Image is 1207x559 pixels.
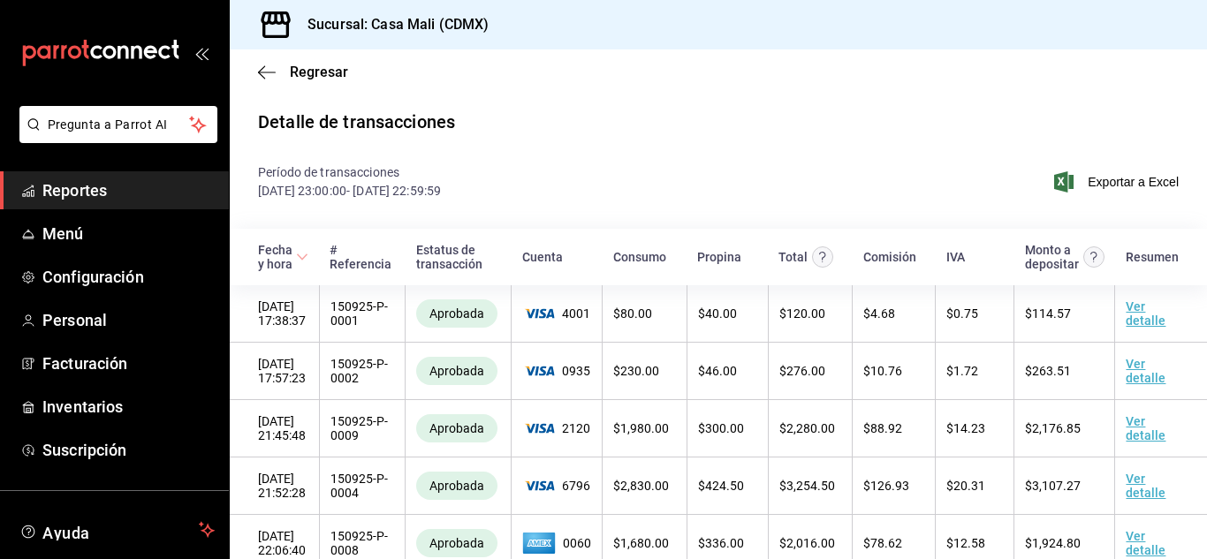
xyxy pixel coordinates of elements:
div: Estatus de transacción [416,243,501,271]
span: Aprobada [422,479,491,493]
span: Personal [42,308,215,332]
span: Suscripción [42,438,215,462]
span: Reportes [42,178,215,202]
span: Configuración [42,265,215,289]
div: Resumen [1126,250,1179,264]
div: Monto a depositar [1025,243,1079,271]
td: 150925-P-0004 [319,457,406,515]
svg: Este es el monto resultante del total pagado menos comisión e IVA. Esta será la parte que se depo... [1083,246,1105,268]
span: $ 88.92 [863,421,902,435]
span: 0935 [522,364,591,378]
span: Fecha y hora [258,243,308,271]
span: $ 3,107.27 [1025,479,1081,493]
span: $ 300.00 [698,421,744,435]
span: Facturación [42,351,215,375]
div: Propina [697,250,741,264]
span: $ 120.00 [779,306,825,321]
td: [DATE] 17:38:37 [230,285,319,343]
span: Aprobada [422,306,491,321]
span: $ 14.23 [946,421,985,435]
a: Pregunta a Parrot AI [12,128,217,147]
button: Regresar [258,64,348,80]
div: IVA [946,250,965,264]
span: $ 0.75 [946,306,978,321]
a: Ver detalle [1126,529,1165,557]
p: [DATE] 23:00:00 - [DATE] 22:59:59 [258,182,441,200]
a: Ver detalle [1126,414,1165,442]
td: [DATE] 21:45:48 [230,400,319,457]
span: $ 1,680.00 [613,536,669,550]
span: $ 114.57 [1025,306,1071,321]
td: [DATE] 17:57:23 [230,343,319,400]
button: Exportar a Excel [1058,171,1179,193]
span: $ 1,980.00 [613,421,669,435]
span: Pregunta a Parrot AI [48,116,190,134]
span: $ 78.62 [863,536,902,550]
p: Período de transacciones [258,163,441,182]
span: $ 424.50 [698,479,744,493]
div: Transacciones cobradas de manera exitosa. [416,529,497,557]
span: 4001 [522,306,591,321]
span: $ 2,830.00 [613,479,669,493]
span: $ 1.72 [946,364,978,378]
div: Fecha y hora [258,243,292,271]
span: $ 1,924.80 [1025,536,1081,550]
span: $ 276.00 [779,364,825,378]
span: Aprobada [422,421,491,435]
span: $ 336.00 [698,536,744,550]
div: Transacciones cobradas de manera exitosa. [416,299,497,328]
span: Aprobada [422,536,491,550]
span: Aprobada [422,364,491,378]
button: Pregunta a Parrot AI [19,106,217,143]
div: # Referencia [330,243,395,271]
span: $ 126.93 [863,479,909,493]
span: Menú [42,222,215,246]
a: Ver detalle [1126,299,1165,328]
span: $ 46.00 [698,364,737,378]
span: 6796 [522,479,591,493]
span: $ 2,176.85 [1025,421,1081,435]
div: Comisión [863,250,916,264]
svg: Este monto equivale al total pagado por el comensal antes de aplicar Comisión e IVA. [812,246,833,268]
span: 2120 [522,421,591,435]
div: Consumo [613,250,666,264]
div: Cuenta [522,250,563,264]
span: Inventarios [42,395,215,419]
span: Ayuda [42,519,192,540]
td: 150925-P-0009 [319,400,406,457]
span: $ 4.68 [863,306,895,321]
div: Detalle de transacciones [258,109,455,135]
span: $ 263.51 [1025,364,1071,378]
td: 150925-P-0002 [319,343,406,400]
h3: Sucursal: Casa Mali (CDMX) [293,14,489,35]
span: $ 12.58 [946,536,985,550]
span: $ 230.00 [613,364,659,378]
div: Transacciones cobradas de manera exitosa. [416,472,497,500]
div: Transacciones cobradas de manera exitosa. [416,414,497,442]
a: Ver detalle [1126,472,1165,500]
td: 150925-P-0001 [319,285,406,343]
td: [DATE] 21:52:28 [230,457,319,515]
span: $ 20.31 [946,479,985,493]
span: $ 40.00 [698,306,737,321]
span: $ 2,016.00 [779,536,835,550]
div: Transacciones cobradas de manera exitosa. [416,357,497,385]
button: open_drawer_menu [194,46,209,60]
span: $ 3,254.50 [779,479,835,493]
span: $ 10.76 [863,364,902,378]
span: 0060 [522,529,591,557]
span: $ 2,280.00 [779,421,835,435]
a: Ver detalle [1126,357,1165,385]
span: $ 80.00 [613,306,652,321]
div: Total [778,250,808,264]
span: Regresar [290,64,348,80]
